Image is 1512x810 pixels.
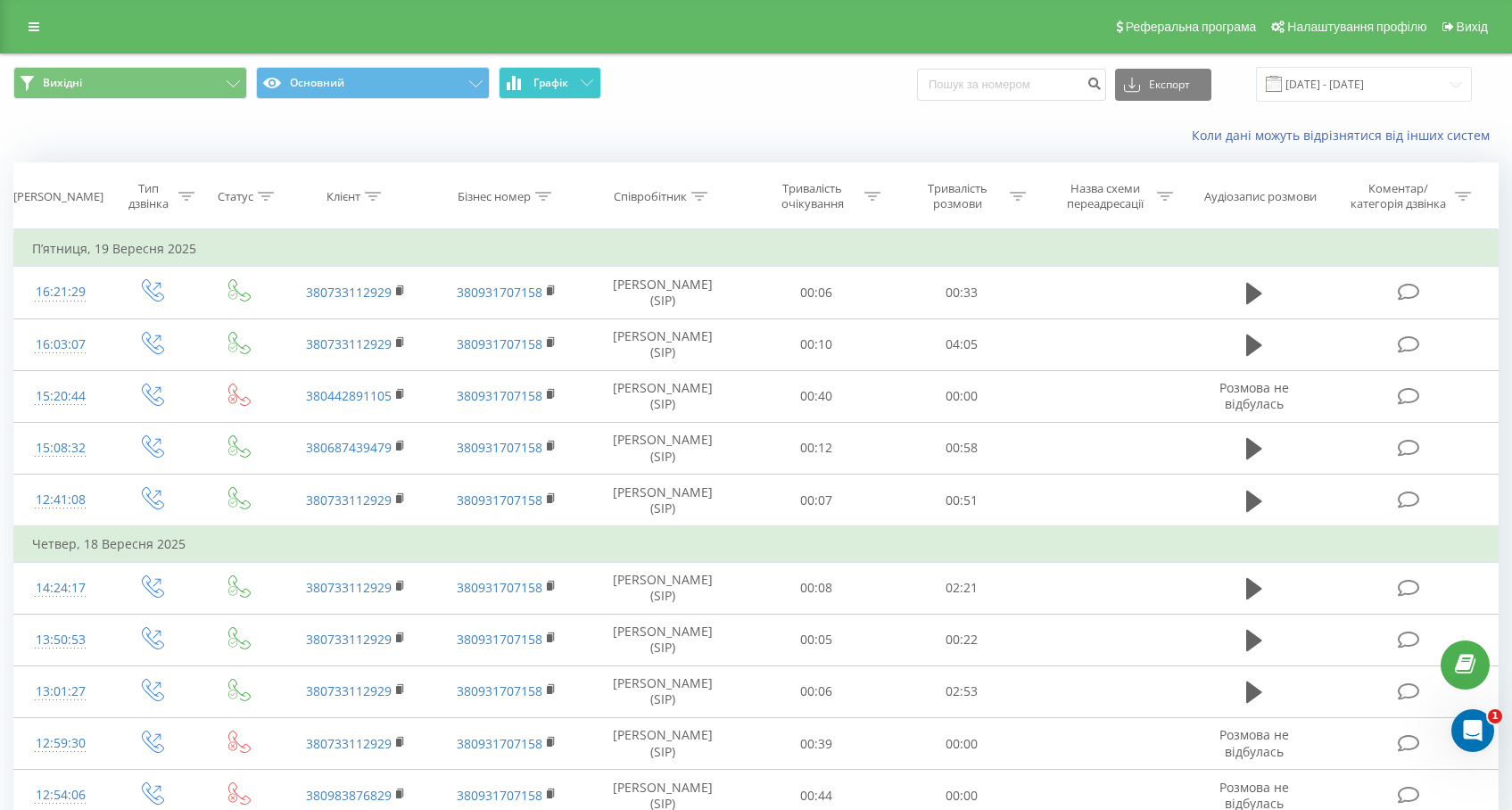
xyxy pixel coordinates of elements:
a: 380931707158 [457,492,542,508]
td: [PERSON_NAME] (SIP) [582,318,744,370]
td: 00:51 [889,475,1034,527]
td: [PERSON_NAME] (SIP) [582,718,744,770]
a: 380733112929 [306,284,392,301]
div: [PERSON_NAME] [13,189,103,204]
td: [PERSON_NAME] (SIP) [582,562,744,614]
a: 380733112929 [306,492,392,508]
td: 00:40 [744,370,888,422]
td: 00:58 [889,422,1034,474]
td: 00:00 [889,370,1034,422]
iframe: Intercom live chat [1451,709,1494,752]
td: 00:07 [744,475,888,527]
a: 380931707158 [457,439,542,456]
span: Вихідні [43,76,82,90]
div: 16:21:29 [32,275,88,310]
a: 380733112929 [306,579,392,596]
a: 380733112929 [306,631,392,648]
span: Вихід [1457,20,1488,34]
td: 00:39 [744,718,888,770]
span: Реферальна програма [1126,20,1257,34]
td: [PERSON_NAME] (SIP) [582,422,744,474]
td: 00:06 [744,665,888,717]
span: Графік [533,77,568,89]
td: 02:53 [889,665,1034,717]
td: 00:10 [744,318,888,370]
button: Експорт [1115,69,1211,101]
div: 12:59:30 [32,726,88,761]
td: П’ятниця, 19 Вересня 2025 [14,231,1499,267]
td: 00:06 [744,267,888,318]
div: Тривалість очікування [764,181,860,211]
td: 02:21 [889,562,1034,614]
td: 00:33 [889,267,1034,318]
td: 00:00 [889,718,1034,770]
div: Співробітник [614,189,687,204]
td: Четвер, 18 Вересня 2025 [14,526,1499,562]
a: 380931707158 [457,284,542,301]
div: 13:50:53 [32,623,88,657]
div: Статус [218,189,253,204]
td: [PERSON_NAME] (SIP) [582,665,744,717]
a: 380983876829 [306,787,392,804]
div: 16:03:07 [32,327,88,362]
a: 380687439479 [306,439,392,456]
a: 380931707158 [457,579,542,596]
div: 14:24:17 [32,571,88,606]
td: [PERSON_NAME] (SIP) [582,370,744,422]
div: Тривалість розмови [910,181,1005,211]
a: 380442891105 [306,387,392,404]
a: 380733112929 [306,335,392,352]
button: Вихідні [13,67,247,99]
div: Тип дзвінка [122,181,174,211]
span: Розмова не відбулась [1219,379,1289,412]
td: 00:05 [744,614,888,665]
span: 1 [1488,709,1502,723]
td: 00:08 [744,562,888,614]
a: 380931707158 [457,787,542,804]
a: 380931707158 [457,735,542,752]
a: 380931707158 [457,387,542,404]
div: 13:01:27 [32,674,88,709]
td: 04:05 [889,318,1034,370]
span: Розмова не відбулась [1219,726,1289,759]
div: Коментар/категорія дзвінка [1346,181,1450,211]
td: 00:22 [889,614,1034,665]
td: [PERSON_NAME] (SIP) [582,475,744,527]
div: Бізнес номер [458,189,531,204]
span: Налаштування профілю [1287,20,1426,34]
input: Пошук за номером [917,69,1106,101]
div: Назва схеми переадресації [1057,181,1153,211]
td: [PERSON_NAME] (SIP) [582,267,744,318]
a: 380931707158 [457,335,542,352]
a: Коли дані можуть відрізнятися вiд інших систем [1192,127,1499,144]
a: 380931707158 [457,631,542,648]
div: Клієнт [326,189,360,204]
div: 15:08:32 [32,431,88,466]
td: 00:12 [744,422,888,474]
a: 380733112929 [306,735,392,752]
div: 12:41:08 [32,483,88,517]
button: Основний [256,67,490,99]
a: 380931707158 [457,682,542,699]
div: 15:20:44 [32,379,88,414]
td: [PERSON_NAME] (SIP) [582,614,744,665]
div: Аудіозапис розмови [1204,189,1317,204]
a: 380733112929 [306,682,392,699]
button: Графік [499,67,601,99]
